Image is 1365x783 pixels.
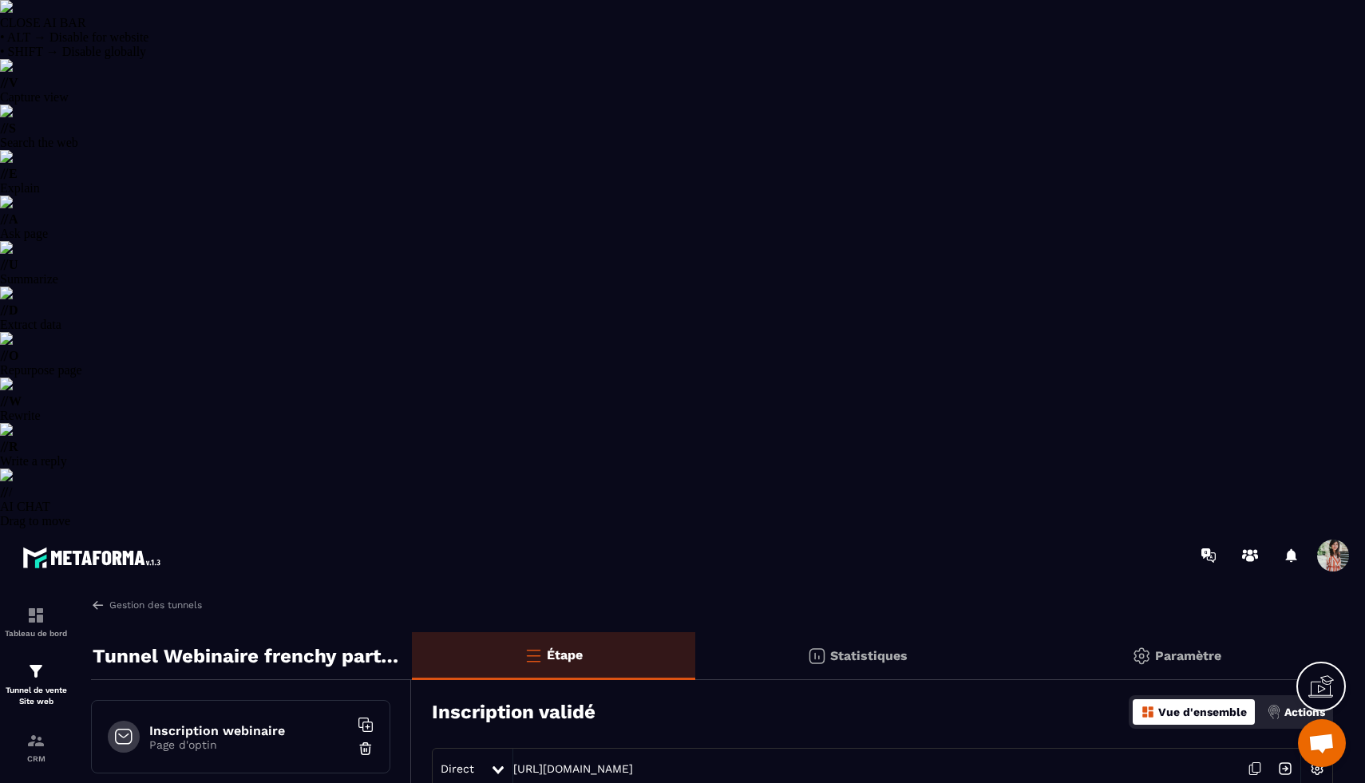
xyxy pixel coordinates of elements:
p: Actions [1284,706,1325,718]
h6: Inscription webinaire [149,723,349,738]
p: Paramètre [1155,648,1221,663]
a: formationformationTableau de bord [4,594,68,650]
img: stats.20deebd0.svg [807,647,826,666]
p: Tableau de bord [4,629,68,638]
img: formation [26,662,45,681]
img: formation [26,606,45,625]
img: bars-o.4a397970.svg [524,646,543,665]
div: Ouvrir le chat [1298,719,1346,767]
p: Étape [547,647,583,662]
img: setting-gr.5f69749f.svg [1132,647,1151,666]
p: Tunnel de vente Site web [4,685,68,707]
a: [URL][DOMAIN_NAME] [513,762,633,775]
a: Gestion des tunnels [91,598,202,612]
h3: Inscription validé [432,701,595,723]
a: formationformationCRM [4,719,68,775]
a: formationformationTunnel de vente Site web [4,650,68,719]
img: actions.d6e523a2.png [1267,705,1281,719]
span: Direct [441,762,474,775]
p: Statistiques [830,648,908,663]
p: CRM [4,754,68,763]
img: formation [26,731,45,750]
img: dashboard-orange.40269519.svg [1141,705,1155,719]
p: Vue d'ensemble [1158,706,1247,718]
img: trash [358,741,374,757]
p: Page d'optin [149,738,349,751]
img: logo [22,543,166,572]
img: arrow [91,598,105,612]
p: Tunnel Webinaire frenchy partners [93,640,400,672]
